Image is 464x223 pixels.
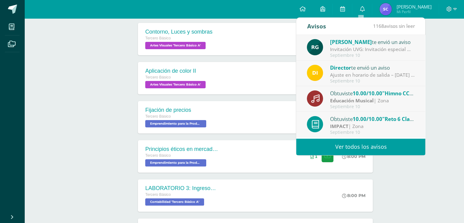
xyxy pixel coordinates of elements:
[330,123,415,130] div: | Zona
[145,153,171,158] span: Tercero Básico
[330,79,415,84] div: Septiembre 10
[330,38,415,46] div: te envió un aviso
[145,81,206,88] span: Artes Visuales 'Tercero Básico A'
[342,193,365,198] div: 8:00 PM
[330,38,372,46] span: [PERSON_NAME]
[373,23,384,29] span: 1168
[330,46,415,53] div: Invitación UVG: Invitación especial ✨ El programa Mujeres en Ingeniería – Virtual de la Universid...
[145,185,218,192] div: LABORATORIO 3: Ingresos y deducciones laborales.
[145,114,171,119] span: Tercero Básico
[330,71,415,79] div: Ajuste en horario de salida – 12 de septiembre : Estimados Padres de Familia, Debido a las activi...
[382,90,415,97] span: "Himno CCA"
[379,3,392,15] img: aae39bf88e0fc2c076ff2f6b7cf23b1c.png
[310,154,317,159] div: Archivos entregados
[353,115,382,122] span: 10.00/10.00
[145,75,171,79] span: Tercero Básico
[330,64,351,71] span: Director
[315,154,317,159] span: 1
[296,138,425,155] a: Ver todos los avisos
[330,97,415,104] div: | Zona
[373,23,415,29] span: avisos sin leer
[145,192,171,197] span: Tercero Básico
[145,120,206,127] span: Emprendimiento para la Productividad 'Tercero Básico A'
[145,42,206,49] span: Artes Visuales 'Tercero Básico A'
[396,9,431,14] span: Mi Perfil
[307,65,323,81] img: f0b35651ae50ff9c693c4cbd3f40c4bb.png
[145,107,208,113] div: Fijación de precios
[330,115,415,123] div: Obtuviste en
[330,130,415,135] div: Septiembre 10
[330,104,415,109] div: Septiembre 10
[145,198,204,206] span: Contabilidad 'Tercero Básico A'
[145,159,206,166] span: Emprendimiento para la Productividad 'Tercero Básico A'
[330,53,415,58] div: Septiembre 10
[330,97,374,104] strong: Educación Musical
[330,64,415,71] div: te envió un aviso
[307,39,323,55] img: 24ef3269677dd7dd963c57b86ff4a022.png
[145,146,218,152] div: Principios éticos en mercadotecnia y publicidad
[330,89,415,97] div: Obtuviste en
[145,29,212,35] div: Contorno, Luces y sombras
[330,123,348,130] strong: IMPACT
[145,36,171,40] span: Tercero Básico
[307,18,326,35] div: Avisos
[353,90,382,97] span: 10.00/10.00
[145,68,207,74] div: Aplicación de color II
[396,4,431,10] span: [PERSON_NAME]
[342,154,365,159] div: 8:00 PM
[382,115,430,122] span: "Reto 6 Clase 3 y 4"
